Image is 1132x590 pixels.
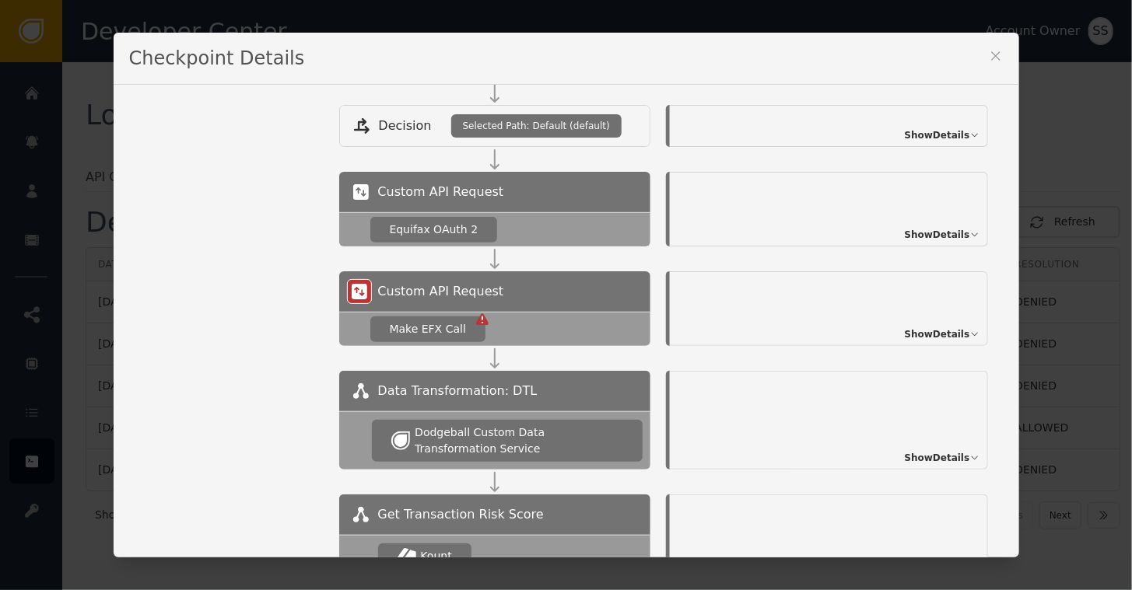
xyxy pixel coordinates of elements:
[114,33,1019,85] div: Checkpoint Details
[905,128,970,142] span: Show Details
[378,282,504,301] span: Custom API Request
[463,119,610,133] span: Selected Path: Default (default)
[390,222,478,238] div: Equifax OAuth 2
[390,321,466,337] div: Make EFX Call
[421,548,452,564] div: Kount
[905,451,970,465] span: Show Details
[378,183,504,201] span: Custom API Request
[378,382,538,400] span: Data Transformation: DTL
[415,424,622,457] div: Dodgeball Custom Data Transformation Service
[905,327,970,341] span: Show Details
[379,117,432,135] span: Decision
[378,505,544,524] span: Get Transaction Risk Score
[905,228,970,242] span: Show Details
